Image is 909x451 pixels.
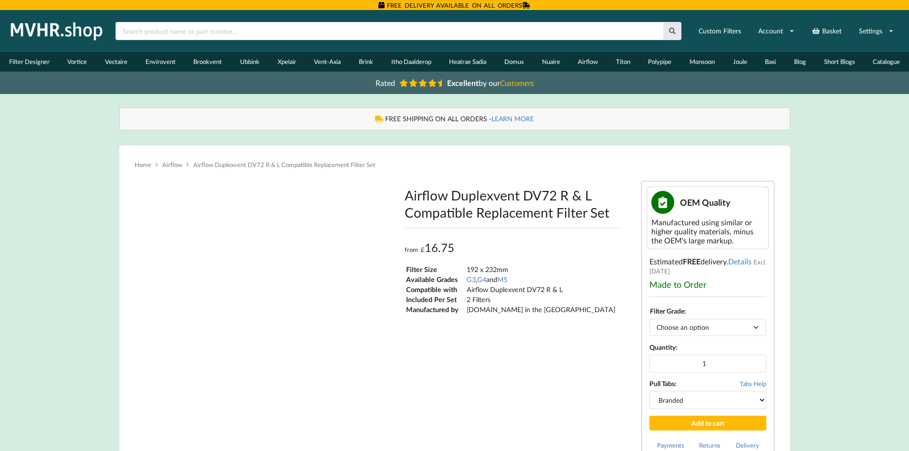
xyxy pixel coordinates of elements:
[382,52,440,72] a: Itho Daalderop
[651,218,764,245] div: Manufactured using similar or higher quality materials, minus the OEM's large markup.
[136,52,185,72] a: Envirovent
[231,52,269,72] a: Ubbink
[269,52,305,72] a: Xpelair
[185,52,231,72] a: Brookvent
[692,22,747,40] a: Custom Filters
[649,416,766,430] button: Add to cart
[466,285,616,294] td: Airflow Duplexvent DV72 R & L
[421,241,454,254] bdi: 16.75
[649,379,677,388] b: Pull Tabs:
[115,22,663,40] input: Search product name or part number...
[350,52,382,72] a: Brink
[683,257,700,266] b: FREE
[497,275,507,283] a: M5
[740,380,766,388] span: Tabs Help
[406,305,465,314] td: Manufactured by
[135,161,151,168] a: Home
[406,265,465,274] td: Filter Size
[193,161,376,168] span: Airflow Duplexvent DV72 R & L Compatible Replacement Filter Set
[447,78,533,87] span: by our
[569,52,607,72] a: Airflow
[467,275,476,283] a: G3
[495,52,533,72] a: Domus
[440,52,495,72] a: Heatrae Sadia
[466,275,616,284] td: , and
[639,52,681,72] a: Polypipe
[406,295,465,304] td: Included Per Set
[466,305,616,314] td: [DOMAIN_NAME] in the [GEOGRAPHIC_DATA]
[491,115,534,123] a: LEARN MORE
[680,52,724,72] a: Monsoon
[649,279,766,290] div: Made to Order
[864,52,909,72] a: Catalogue
[785,52,815,72] a: Blog
[724,52,756,72] a: Joule
[680,197,731,208] span: OEM Quality
[607,52,639,72] a: Titon
[406,275,465,284] td: Available Grades
[736,441,759,449] a: Delivery
[162,161,182,168] a: Airflow
[376,78,395,87] span: Rated
[500,78,533,87] i: Customers
[305,52,350,72] a: Vent-Axia
[815,52,864,72] a: Short Blogs
[96,52,136,72] a: Vectaire
[405,246,418,253] span: from
[533,52,569,72] a: Nuaire
[7,19,107,43] img: mvhr.shop.png
[756,52,785,72] a: Baxi
[657,441,684,449] a: Payments
[477,275,486,283] a: G4
[405,187,620,221] h1: Airflow Duplexvent DV72 R & L Compatible Replacement Filter Set
[59,52,96,72] a: Vortice
[649,355,766,373] input: Product quantity
[853,22,900,40] a: Settings
[805,22,848,40] a: Basket
[728,257,752,266] a: Details
[421,246,425,253] span: £
[699,441,721,449] a: Returns
[447,78,479,87] b: Excellent
[369,75,541,91] a: Rated Excellentby ourCustomers
[752,22,801,40] a: Account
[466,295,616,304] td: 2 Filters
[466,265,616,274] td: 192 x 232mm
[650,307,684,315] label: Filter Grade
[129,114,780,124] div: FREE SHIPPING ON ALL ORDERS -
[406,285,465,294] td: Compatible with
